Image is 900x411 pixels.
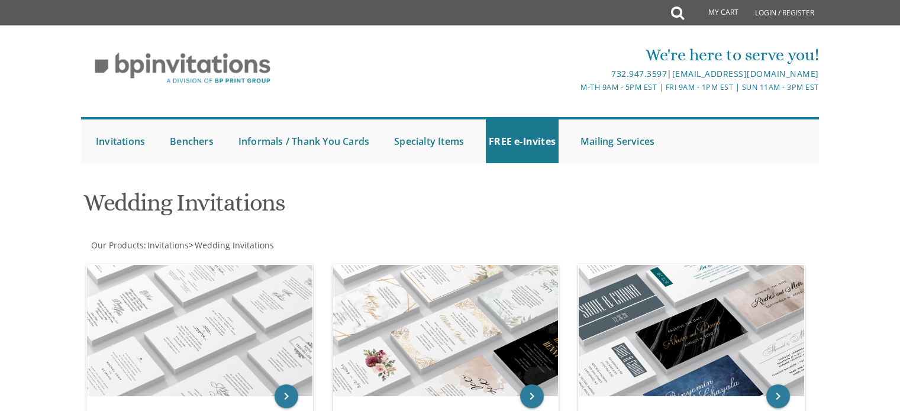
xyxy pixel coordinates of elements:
div: M-Th 9am - 5pm EST | Fri 9am - 1pm EST | Sun 11am - 3pm EST [328,81,819,93]
div: We're here to serve you! [328,43,819,67]
a: Mailing Services [578,119,657,163]
a: FREE e-Invites [486,119,559,163]
a: Specialty Items [391,119,467,163]
div: : [81,240,450,251]
h1: Wedding Invitations [83,190,566,225]
a: My Cart [683,1,747,25]
span: > [189,240,274,251]
a: keyboard_arrow_right [520,384,544,408]
img: Wedding Minis [579,265,804,396]
img: BP Invitation Loft [81,44,284,93]
a: Wedding Invitations [193,240,274,251]
a: [EMAIL_ADDRESS][DOMAIN_NAME] [672,68,819,79]
a: Benchers [167,119,217,163]
a: Informals / Thank You Cards [236,119,372,163]
span: Invitations [147,240,189,251]
a: Invitations [93,119,148,163]
img: Design Wedding Invitations [333,265,559,396]
a: keyboard_arrow_right [275,384,298,408]
a: Our Products [90,240,144,251]
a: keyboard_arrow_right [766,384,790,408]
div: | [328,67,819,81]
span: Wedding Invitations [195,240,274,251]
img: Classic Wedding Invitations [87,265,312,396]
a: Invitations [146,240,189,251]
a: 732.947.3597 [611,68,667,79]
